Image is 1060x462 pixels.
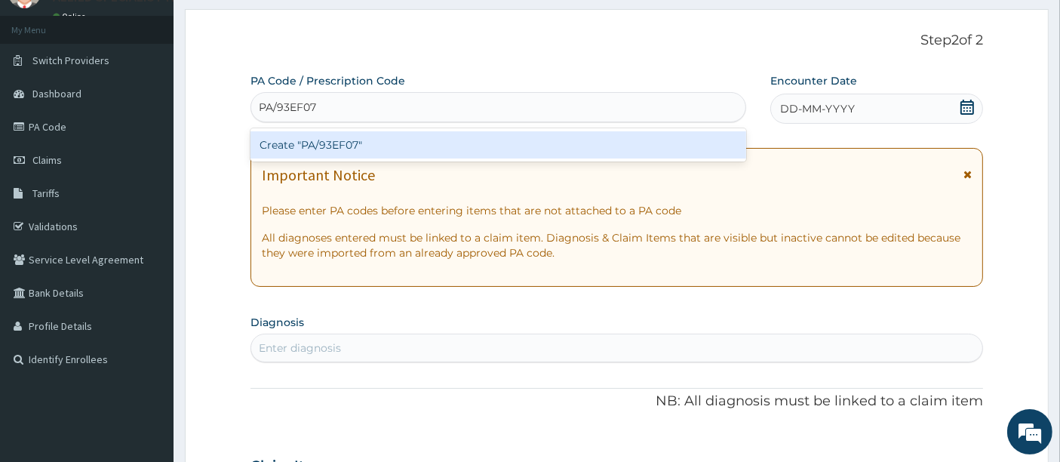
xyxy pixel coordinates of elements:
[8,304,287,357] textarea: Type your message and hit 'Enter'
[53,11,89,22] a: Online
[32,186,60,200] span: Tariffs
[250,315,304,330] label: Diagnosis
[259,340,341,356] div: Enter diagnosis
[250,392,984,411] p: NB: All diagnosis must be linked to a claim item
[78,85,253,104] div: Chat with us now
[88,136,208,288] span: We're online!
[780,101,855,116] span: DD-MM-YYYY
[770,73,857,88] label: Encounter Date
[250,32,984,49] p: Step 2 of 2
[28,75,61,113] img: d_794563401_company_1708531726252_794563401
[247,8,284,44] div: Minimize live chat window
[262,203,972,218] p: Please enter PA codes before entering items that are not attached to a PA code
[262,167,375,183] h1: Important Notice
[262,230,972,260] p: All diagnoses entered must be linked to a claim item. Diagnosis & Claim Items that are visible bu...
[250,73,405,88] label: PA Code / Prescription Code
[32,54,109,67] span: Switch Providers
[32,87,81,100] span: Dashboard
[250,131,747,159] div: Create "PA/93EF07"
[32,153,62,167] span: Claims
